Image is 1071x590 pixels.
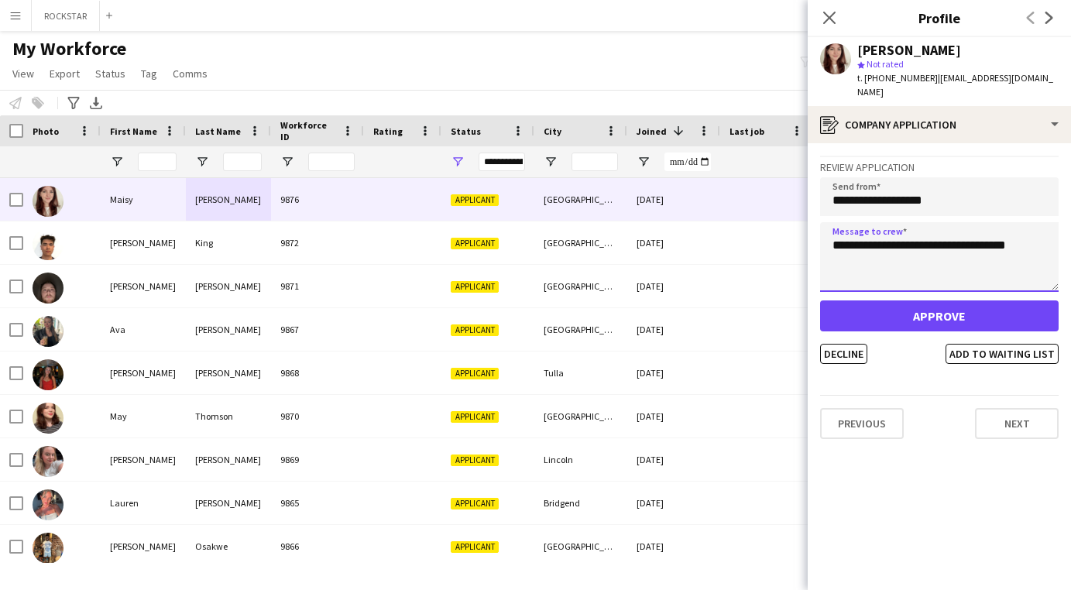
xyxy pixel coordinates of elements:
div: [PERSON_NAME] [101,438,186,481]
app-action-btn: Advanced filters [64,94,83,112]
span: | [EMAIL_ADDRESS][DOMAIN_NAME] [857,72,1053,98]
div: [PERSON_NAME] [101,352,186,394]
div: Ava [101,308,186,351]
span: City [544,125,561,137]
div: 9867 [271,308,364,351]
div: [DATE] [627,525,720,568]
div: 9869 [271,438,364,481]
button: ROCKSTAR [32,1,100,31]
div: [DATE] [627,178,720,221]
button: Previous [820,408,904,439]
span: Applicant [451,368,499,379]
div: Thomson [186,395,271,437]
span: Comms [173,67,208,81]
img: Eliot Luke [33,273,64,304]
a: Export [43,63,86,84]
input: Workforce ID Filter Input [308,153,355,171]
a: Comms [166,63,214,84]
div: 9872 [271,221,364,264]
img: May Thomson [33,403,64,434]
div: 9871 [271,265,364,307]
div: Tulla [534,352,627,394]
span: Applicant [451,541,499,553]
div: [GEOGRAPHIC_DATA] [534,178,627,221]
div: [GEOGRAPHIC_DATA] [534,221,627,264]
img: Daniel King [33,229,64,260]
button: Open Filter Menu [280,155,294,169]
span: Status [451,125,481,137]
button: Approve [820,300,1059,331]
span: Applicant [451,238,499,249]
app-action-btn: Export XLSX [87,94,105,112]
div: Bridgend [534,482,627,524]
span: Applicant [451,411,499,423]
div: [PERSON_NAME] [186,178,271,221]
div: [PERSON_NAME] [186,352,271,394]
span: Not rated [867,58,904,70]
div: [DATE] [627,438,720,481]
span: Applicant [451,455,499,466]
span: Last job [729,125,764,137]
span: Applicant [451,194,499,206]
div: Maisy [101,178,186,221]
div: [PERSON_NAME] [186,482,271,524]
div: King [186,221,271,264]
div: 9876 [271,178,364,221]
span: View [12,67,34,81]
h3: Profile [808,8,1071,28]
div: [DATE] [627,395,720,437]
div: [PERSON_NAME] [101,525,186,568]
img: Ruth Weaver [33,446,64,477]
div: 9865 [271,482,364,524]
div: May [101,395,186,437]
input: First Name Filter Input [138,153,177,171]
img: Ava Mitchell [33,316,64,347]
span: Applicant [451,281,499,293]
div: Osakwe [186,525,271,568]
div: [DATE] [627,482,720,524]
img: Lauren Davies [33,489,64,520]
button: Open Filter Menu [451,155,465,169]
span: Export [50,67,80,81]
div: [GEOGRAPHIC_DATA] [534,525,627,568]
button: Open Filter Menu [110,155,124,169]
button: Open Filter Menu [544,155,558,169]
div: [PERSON_NAME] [857,43,961,57]
div: [DATE] [627,221,720,264]
span: Applicant [451,498,499,509]
a: Tag [135,63,163,84]
button: Next [975,408,1059,439]
span: Last Name [195,125,241,137]
div: [GEOGRAPHIC_DATA] [534,265,627,307]
span: Photo [33,125,59,137]
input: City Filter Input [572,153,618,171]
input: Last Name Filter Input [223,153,262,171]
button: Open Filter Menu [637,155,650,169]
button: Open Filter Menu [195,155,209,169]
img: Laura Nolan [33,359,64,390]
div: Company application [808,106,1071,143]
div: [PERSON_NAME] [101,265,186,307]
span: First Name [110,125,157,137]
span: Joined [637,125,667,137]
div: [DATE] [627,265,720,307]
div: Lincoln [534,438,627,481]
h3: Review Application [820,160,1059,174]
button: Decline [820,344,867,364]
span: Applicant [451,324,499,336]
div: [DATE] [627,352,720,394]
div: 9866 [271,525,364,568]
span: Tag [141,67,157,81]
div: 9868 [271,352,364,394]
span: Workforce ID [280,119,336,142]
div: 9870 [271,395,364,437]
span: Rating [373,125,403,137]
img: Raymond Osakwe [33,533,64,564]
img: Maisy Tinney [33,186,64,217]
span: Status [95,67,125,81]
span: t. [PHONE_NUMBER] [857,72,938,84]
div: [PERSON_NAME] [101,221,186,264]
div: [PERSON_NAME] [186,265,271,307]
span: My Workforce [12,37,126,60]
div: [GEOGRAPHIC_DATA] [534,395,627,437]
